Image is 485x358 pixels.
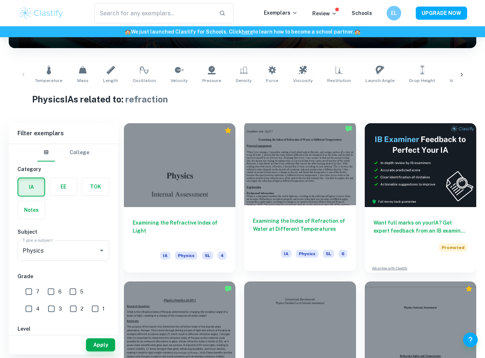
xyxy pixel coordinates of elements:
[218,252,227,260] span: 4
[80,288,83,296] span: 5
[373,219,468,235] h6: Want full marks on your IA ? Get expert feedback from an IB examiner!
[17,165,109,173] h6: Category
[409,77,435,84] span: Drop Height
[86,338,115,351] button: Apply
[125,29,131,35] span: 🏫
[133,77,156,84] span: Oscillation
[266,77,278,84] span: Force
[244,123,356,273] a: Examining the Index of Refraction of Water at Different TemperaturesIAPhysicsSL6
[18,6,64,20] img: Clastify logo
[38,144,55,162] button: IB
[323,250,334,258] span: SL
[224,127,232,134] div: Premium
[36,288,39,296] span: 7
[202,77,221,84] span: Pressure
[372,266,407,271] a: Advertise with Clastify
[416,7,467,20] button: UPGRADE NOW
[390,9,398,17] h6: EL
[352,10,372,16] a: Schools
[17,325,109,333] h6: Level
[82,178,109,195] button: TOK
[365,123,476,273] a: Want full marks on yourIA? Get expert feedback from an IB examiner!PromotedAdvertise with Clastify
[242,29,253,35] a: here
[387,6,401,20] button: EL
[97,245,107,256] button: Open
[38,144,89,162] div: Filter type choice
[296,250,318,258] span: Physics
[50,178,77,195] button: EE
[281,250,292,258] span: IA
[124,123,235,273] a: Examining the Refractive Index of LightIAPhysicsSL4
[354,29,360,35] span: 🏫
[9,123,118,144] h6: Filter exemplars
[345,125,352,132] img: Marked
[450,77,466,84] span: Volume
[32,93,453,106] h1: Physics IAs related to:
[18,201,45,219] button: Notes
[224,285,232,292] img: Marked
[175,252,197,260] span: Physics
[202,252,213,260] span: SL
[312,9,337,17] p: Review
[465,285,473,292] div: Premium
[236,77,251,84] span: Density
[171,77,188,84] span: Velocity
[125,94,168,104] span: refraction
[293,77,313,84] span: Viscosity
[339,250,347,258] span: 6
[102,305,105,313] span: 1
[1,28,484,36] h6: We just launched Clastify for Schools. Click to learn how to become a school partner.
[36,305,40,313] span: 4
[94,3,214,23] input: Search for any exemplars...
[17,272,109,280] h6: Grade
[58,288,62,296] span: 6
[463,332,478,347] button: Help and Feedback
[365,123,476,207] img: Thumbnail
[59,305,62,313] span: 3
[35,77,62,84] span: Temperature
[253,217,347,241] h6: Examining the Index of Refraction of Water at Different Temperatures
[327,77,351,84] span: Restitution
[18,178,44,196] button: IA
[160,252,171,260] span: IA
[81,305,83,313] span: 2
[439,244,468,252] span: Promoted
[17,228,109,236] h6: Subject
[264,9,298,17] p: Exemplars
[23,237,53,243] label: Type a subject
[133,219,227,243] h6: Examining the Refractive Index of Light
[77,77,89,84] span: Mass
[103,77,118,84] span: Length
[70,144,89,162] button: College
[365,77,395,84] span: Launch Angle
